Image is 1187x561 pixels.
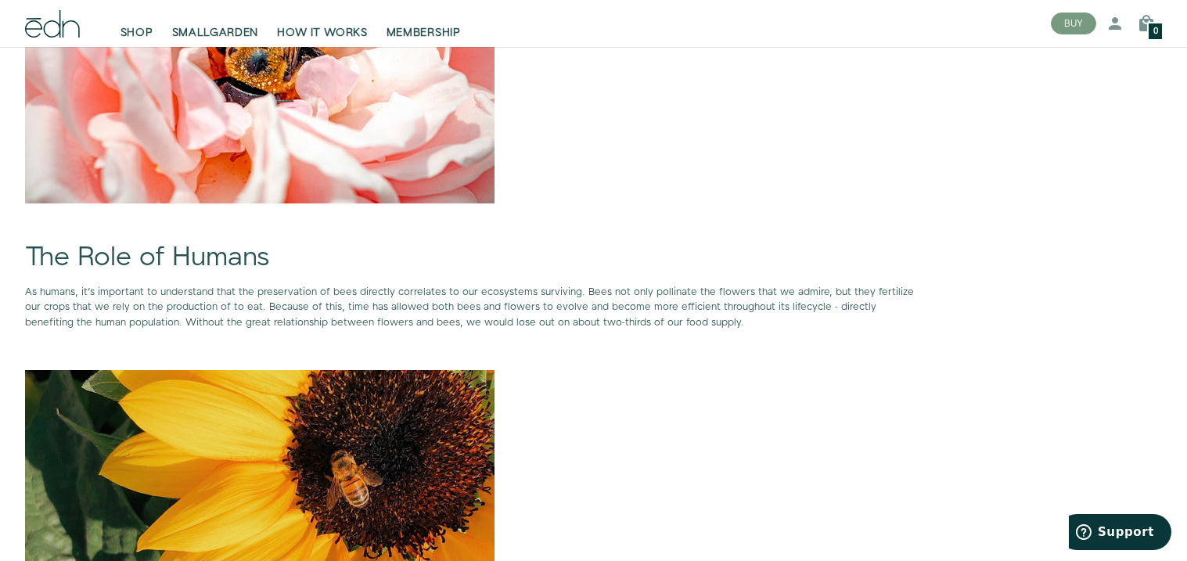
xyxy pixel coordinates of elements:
h1: The Role of Humans [25,243,918,272]
span: 0 [1153,27,1158,36]
span: MEMBERSHIP [387,25,461,41]
a: SMALLGARDEN [163,6,268,41]
span: SMALLGARDEN [172,25,259,41]
button: BUY [1051,13,1096,34]
span: SHOP [120,25,153,41]
iframe: Opens a widget where you can find more information [1069,514,1171,553]
span: As humans, it's important to understand that the preservation of bees directly correlates to our ... [25,285,914,329]
a: MEMBERSHIP [377,6,470,41]
span: HOW IT WORKS [277,25,367,41]
a: SHOP [111,6,163,41]
a: HOW IT WORKS [268,6,376,41]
